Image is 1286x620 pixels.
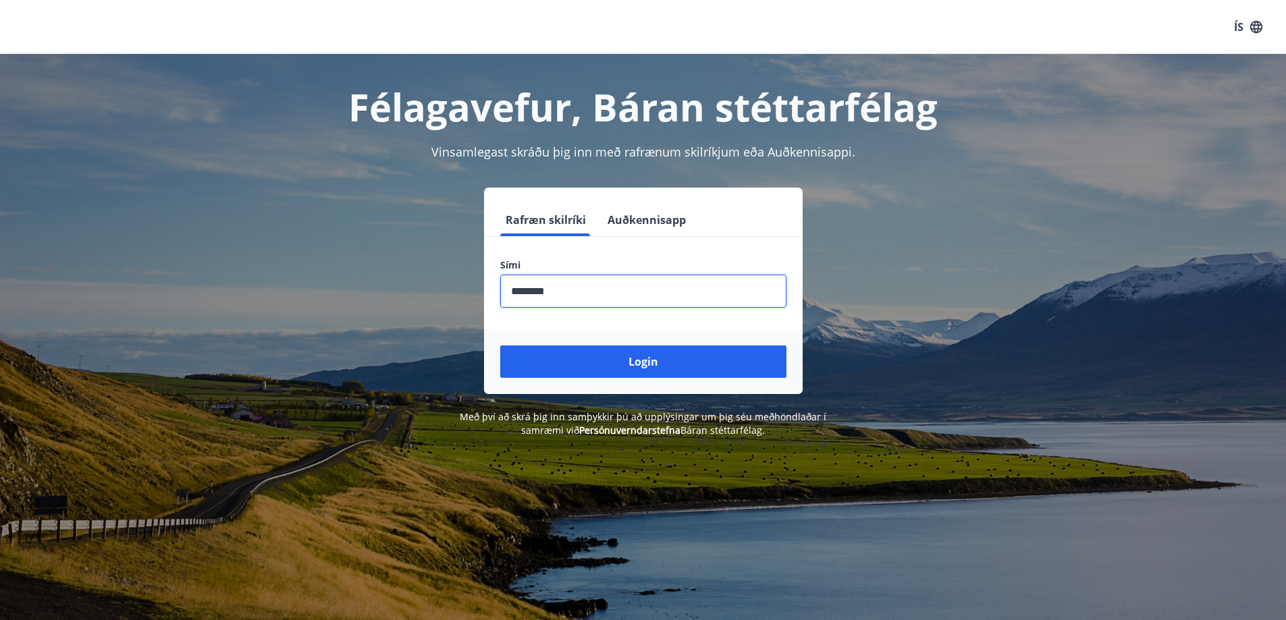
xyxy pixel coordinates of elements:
[431,144,855,160] span: Vinsamlegast skráðu þig inn með rafrænum skilríkjum eða Auðkennisappi.
[500,258,786,272] label: Sími
[1227,15,1270,39] button: ÍS
[602,204,691,236] button: Auðkennisapp
[579,424,680,436] a: Persónuverndarstefna
[460,410,826,436] span: Með því að skrá þig inn samþykkir þú að upplýsingar um þig séu meðhöndlaðar í samræmi við Báran s...
[173,81,1113,132] h1: Félagavefur, Báran stéttarfélag
[500,345,786,378] button: Login
[500,204,591,236] button: Rafræn skilríki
